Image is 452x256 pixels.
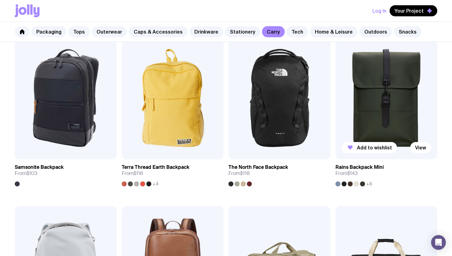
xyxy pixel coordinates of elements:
a: Home & Leisure [310,26,358,37]
button: Your Project [390,5,437,16]
button: Log In [372,5,387,16]
a: Carry [262,26,285,37]
a: Caps & Accessories [129,26,188,37]
a: View [410,142,431,153]
span: From [15,170,37,177]
a: Outerwear [92,26,127,37]
span: From [228,170,250,177]
a: Samsonite BackpackFrom$103 [15,159,117,186]
a: The North Face BackpackFrom$118 [228,159,331,186]
span: Your Project [395,8,424,14]
span: Add to wishlist [357,144,392,151]
a: Stationery [225,26,260,37]
a: Rains Backpack MiniFrom$143+6 [335,159,438,186]
span: From [335,170,358,177]
h3: Samsonite Backpack [15,164,64,170]
a: Packaging [31,26,66,37]
span: $103 [26,170,37,177]
a: Tech [287,26,308,37]
a: Drinkware [189,26,223,37]
span: $118 [240,170,250,177]
button: Add to wishlist [342,142,397,153]
a: Snacks [394,26,422,37]
a: Outdoors [359,26,392,37]
a: Terra Thread Earth BackpackFrom$118+4 [122,159,224,186]
h3: Rains Backpack Mini [335,164,384,170]
h3: Terra Thread Earth Backpack [122,164,189,170]
span: $143 [347,170,358,177]
span: +4 [153,181,159,186]
span: From [122,170,143,177]
h3: The North Face Backpack [228,164,288,170]
span: $118 [133,170,143,177]
a: Tops [68,26,90,37]
span: +6 [366,181,372,186]
div: Open Intercom Messenger [431,235,446,250]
